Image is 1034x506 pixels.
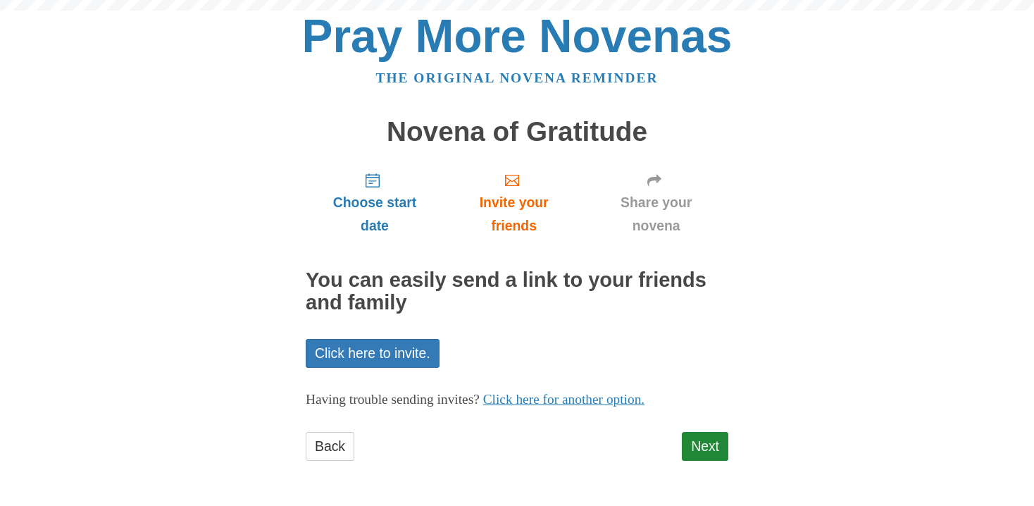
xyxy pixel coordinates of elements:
span: Invite your friends [458,191,570,237]
span: Share your novena [598,191,714,237]
h2: You can easily send a link to your friends and family [306,269,728,314]
a: Pray More Novenas [302,10,733,62]
a: Choose start date [306,161,444,245]
span: Choose start date [320,191,430,237]
a: Click here to invite. [306,339,440,368]
a: Next [682,432,728,461]
a: Click here for another option. [483,392,645,407]
a: Back [306,432,354,461]
a: Share your novena [584,161,728,245]
h1: Novena of Gratitude [306,117,728,147]
a: The original novena reminder [376,70,659,85]
a: Invite your friends [444,161,584,245]
span: Having trouble sending invites? [306,392,480,407]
